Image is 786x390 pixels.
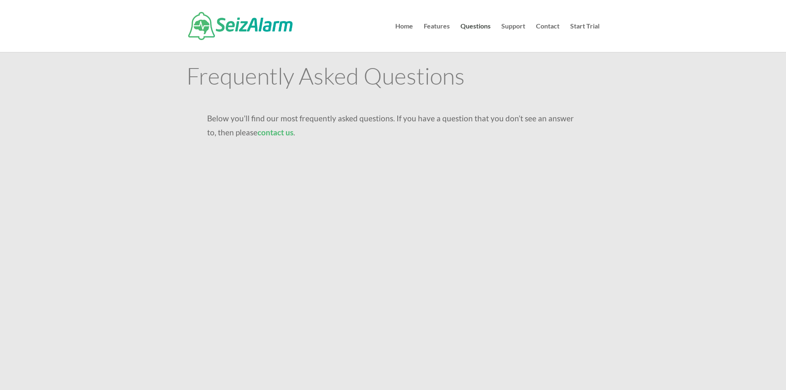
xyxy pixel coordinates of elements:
[257,128,293,137] a: contact us
[186,64,600,91] h1: Frequently Asked Questions
[536,23,559,52] a: Contact
[188,12,293,40] img: SeizAlarm
[460,23,491,52] a: Questions
[570,23,600,52] a: Start Trial
[501,23,525,52] a: Support
[207,111,579,139] p: Below you’ll find our most frequently asked questions. If you have a question that you don’t see ...
[395,23,413,52] a: Home
[424,23,450,52] a: Features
